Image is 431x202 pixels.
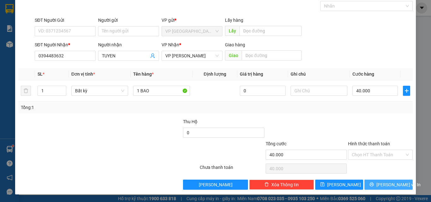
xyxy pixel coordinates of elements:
button: printer[PERSON_NAME] và In [364,180,413,190]
span: VP Sài Gòn [165,26,219,36]
input: Dọc đường [242,50,302,61]
span: Bất kỳ [75,86,124,95]
b: [DOMAIN_NAME] [53,24,87,29]
input: VD: Bàn, Ghế [133,86,190,96]
div: SĐT Người Gửi [35,17,96,24]
span: Giao [225,50,242,61]
span: Tên hàng [133,72,154,77]
div: Chưa thanh toán [199,164,265,175]
button: deleteXóa Thông tin [249,180,314,190]
div: Tổng: 1 [21,104,167,111]
span: user-add [150,53,155,58]
div: Người gửi [98,17,159,24]
li: (c) 2017 [53,30,87,38]
span: delete [264,182,269,187]
input: 0 [240,86,285,96]
span: printer [369,182,374,187]
b: BIÊN NHẬN GỬI HÀNG HÓA [41,9,61,61]
span: [PERSON_NAME] [199,181,233,188]
span: Tổng cước [266,141,286,146]
input: Dọc đường [239,26,302,36]
span: SL [38,72,43,77]
button: [PERSON_NAME] [183,180,248,190]
label: Hình thức thanh toán [348,141,390,146]
span: Lấy [225,26,239,36]
span: Giao hàng [225,42,245,47]
span: Xóa Thông tin [271,181,299,188]
input: Ghi Chú [291,86,347,96]
span: Đơn vị tính [71,72,95,77]
span: VP Nhận [162,42,179,47]
span: Định lượng [204,72,226,77]
th: Ghi chú [288,68,350,80]
span: VP Phan Thiết [165,51,219,61]
div: SĐT Người Nhận [35,41,96,48]
img: logo.jpg [68,8,84,23]
span: plus [403,88,410,93]
div: VP gửi [162,17,222,24]
button: plus [403,86,410,96]
span: [PERSON_NAME] [327,181,361,188]
span: save [320,182,325,187]
span: Thu Hộ [183,119,198,124]
b: [PERSON_NAME] [8,41,36,70]
span: [PERSON_NAME] và In [376,181,421,188]
span: Lấy hàng [225,18,243,23]
button: delete [21,86,31,96]
span: Giá trị hàng [240,72,263,77]
div: Người nhận [98,41,159,48]
button: save[PERSON_NAME] [315,180,363,190]
span: Cước hàng [352,72,374,77]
